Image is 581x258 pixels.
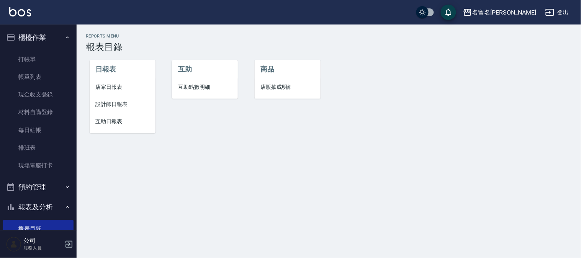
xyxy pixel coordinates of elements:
button: 櫃檯作業 [3,28,74,47]
span: 店販抽成明細 [261,83,314,91]
h3: 報表目錄 [86,42,572,52]
img: Person [6,237,21,252]
button: 預約管理 [3,177,74,197]
li: 商品 [255,60,321,78]
a: 打帳單 [3,51,74,68]
h5: 公司 [23,237,62,245]
h2: Reports Menu [86,34,572,39]
span: 設計師日報表 [96,100,149,108]
p: 服務人員 [23,245,62,251]
li: 互助 [172,60,238,78]
span: 互助日報表 [96,118,149,126]
a: 現金收支登錄 [3,86,74,103]
img: Logo [9,7,31,16]
button: save [441,5,456,20]
a: 互助點數明細 [172,78,238,96]
a: 報表目錄 [3,220,74,237]
a: 設計師日報表 [90,96,155,113]
button: 名留名[PERSON_NAME] [460,5,539,20]
a: 排班表 [3,139,74,157]
a: 帳單列表 [3,68,74,86]
span: 互助點數明細 [178,83,232,91]
a: 每日結帳 [3,121,74,139]
a: 材料自購登錄 [3,103,74,121]
a: 互助日報表 [90,113,155,130]
li: 日報表 [90,60,155,78]
button: 報表及分析 [3,197,74,217]
a: 店販抽成明細 [255,78,321,96]
span: 店家日報表 [96,83,149,91]
button: 登出 [542,5,572,20]
a: 店家日報表 [90,78,155,96]
div: 名留名[PERSON_NAME] [472,8,536,17]
a: 現場電腦打卡 [3,157,74,174]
